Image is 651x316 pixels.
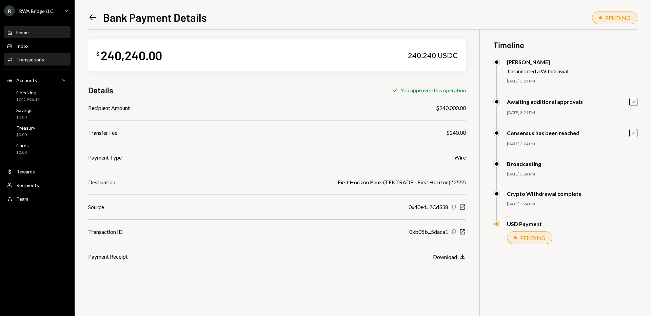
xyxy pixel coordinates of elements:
[508,68,568,74] div: has initiated a Withdrawal
[88,228,123,236] div: Transaction ID
[16,97,40,103] div: $241,966.17
[103,11,207,24] h1: Bank Payment Details
[507,130,579,136] div: Consensus has been reached
[16,107,33,113] div: Savings
[16,125,35,131] div: Treasury
[16,196,28,202] div: Team
[400,87,466,93] div: You approved this operation
[4,53,71,66] a: Transactions
[88,153,122,162] div: Payment Type
[507,171,637,177] div: [DATE] 3:24 PM
[16,57,44,62] div: Transactions
[4,5,15,16] div: R
[507,141,637,147] div: [DATE] 3:24 PM
[16,132,35,138] div: $0.00
[88,104,130,112] div: Recipient Amount
[507,221,542,227] div: USD Payment
[4,105,71,122] a: Savings$0.00
[16,143,29,148] div: Cards
[4,74,71,86] a: Accounts
[605,15,630,21] div: PENDING
[19,8,54,14] div: RWA Bridge LLC
[4,165,71,178] a: Rewards
[4,192,71,205] a: Team
[16,182,39,188] div: Recipients
[88,178,115,186] div: Destination
[4,179,71,191] a: Recipients
[507,161,541,167] div: Broadcasting
[4,123,71,139] a: Treasury$0.00
[88,85,113,96] h3: Details
[16,90,40,95] div: Checking
[507,78,637,84] div: [DATE] 3:23 PM
[16,30,29,35] div: Home
[96,50,99,57] div: $
[88,203,104,211] div: Source
[436,104,466,112] div: $240,000.00
[4,26,71,38] a: Home
[16,169,35,174] div: Rewards
[338,178,466,186] div: First Horizon Bank (TEKTRADE - First Horizon) *2555
[454,153,466,162] div: Wire
[88,253,128,261] div: Payment Receipt
[16,77,37,83] div: Accounts
[433,254,457,260] div: Download
[493,39,637,51] h3: Timeline
[507,98,583,105] div: Awaiting additional approvals
[507,59,568,65] div: [PERSON_NAME]
[409,228,448,236] div: 0xb05b...5daca1
[101,48,162,63] div: 240,240.00
[4,40,71,52] a: Inbox
[446,129,466,137] div: $240.00
[4,88,71,104] a: Checking$241,966.17
[16,43,28,49] div: Inbox
[409,203,448,211] div: 0x40e4...2Cd338
[408,51,458,60] div: 240,240 USDC
[507,110,637,116] div: [DATE] 3:24 PM
[16,114,33,120] div: $0.00
[507,201,637,207] div: [DATE] 3:24 PM
[88,129,117,137] div: Transfer Fee
[507,190,581,197] div: Crypto Withdrawal complete
[4,141,71,157] a: Cards$0.00
[520,235,545,241] div: PENDING
[16,150,29,155] div: $0.00
[433,253,466,261] button: Download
